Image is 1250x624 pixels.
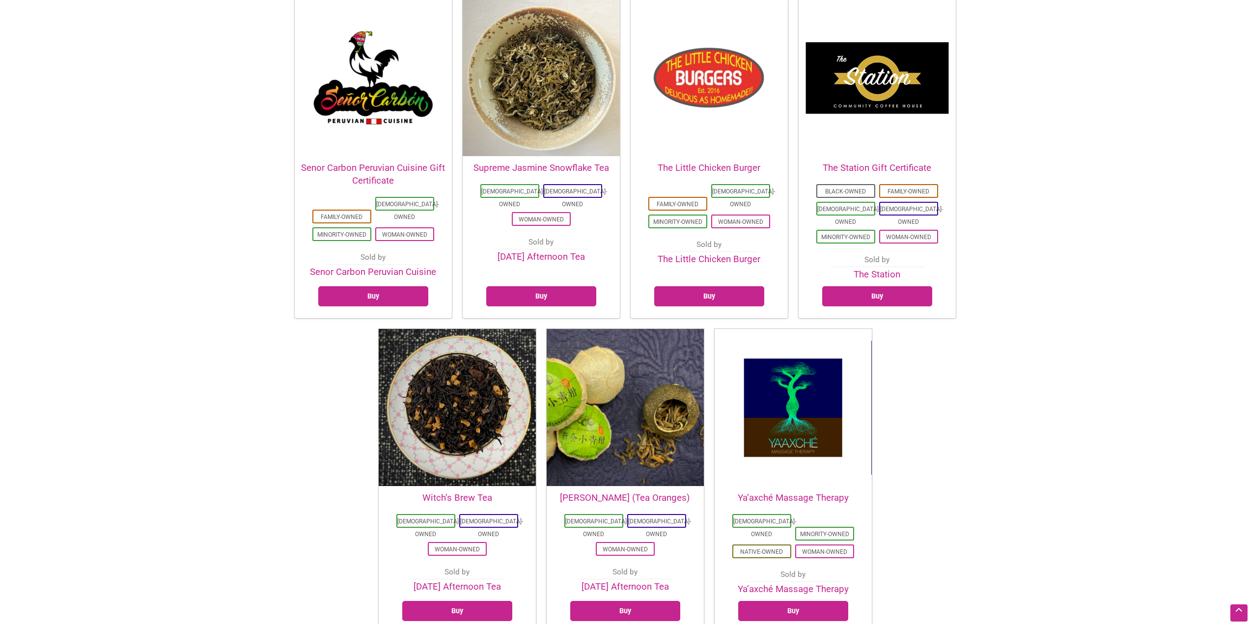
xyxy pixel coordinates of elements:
[379,404,536,504] a: Witch’s Brew Tea
[397,518,460,538] a: [DEMOGRAPHIC_DATA]-Owned
[528,238,554,246] span: Sold by
[317,231,366,238] a: Minority-Owned
[799,74,956,174] a: The Station Gift Certificate
[718,218,763,225] a: Woman-Owned
[864,255,889,264] span: Sold by
[295,162,452,187] h2: Senor Carbon Peruvian Cuisine Gift Certificate
[310,267,436,277] a: Senor Carbon Peruvian Cuisine
[631,162,788,174] h2: The Little Chicken Burger
[880,206,943,225] a: [DEMOGRAPHIC_DATA]-Owned
[628,518,691,538] a: [DEMOGRAPHIC_DATA]-Owned
[780,570,806,579] span: Sold by
[631,74,788,174] a: The Little Chicken Burger
[565,518,628,538] a: [DEMOGRAPHIC_DATA]-Owned
[740,548,783,555] a: Native-Owned
[519,216,564,223] a: Woman-Owned
[463,162,620,174] h2: Supreme Jasmine Snowflake Tea
[821,234,870,241] a: Minority-Owned
[295,74,452,187] a: Senor Carbon Peruvian Cuisine Gift Certificate
[1230,604,1248,622] div: Scroll Back to Top
[486,286,596,306] a: Select options for “Supreme Jasmine Snowflake Tea”
[570,601,680,621] a: Select options for “Xiao Qing Gan (Tea Oranges)”
[318,286,428,306] a: Select options for “Senor Carbon Peruvian Cuisine Gift Certificate”
[414,581,501,592] a: [DATE] Afternoon Tea
[799,162,956,174] h2: The Station Gift Certificate
[463,74,620,174] a: Supreme Jasmine Snowflake Tea
[738,601,848,621] a: Select options for “Ya'axché Massage Therapy”
[498,251,585,262] a: [DATE] Afternoon Tea
[657,201,698,208] a: Family-Owned
[888,188,929,195] a: Family-Owned
[817,206,880,225] a: [DEMOGRAPHIC_DATA]-Owned
[800,531,849,538] a: Minority-Owned
[822,286,932,306] a: Select options for “The Station Gift Certificate”
[444,568,470,576] span: Sold by
[402,601,512,621] a: Select options for “Witch's Brew Tea”
[715,404,872,504] a: Ya’axché Massage Therapy
[738,584,849,595] a: Ya’axché Massage Therapy
[382,231,427,238] a: Woman-Owned
[658,254,760,265] a: The Little Chicken Burger
[654,286,764,306] a: Select options for “The Little Chicken Burger”
[361,253,386,262] span: Sold by
[715,329,872,486] img: Ya’axché Massage Therapy
[379,491,536,504] h2: Witch’s Brew Tea
[854,269,900,280] a: The Station
[712,188,775,208] a: [DEMOGRAPHIC_DATA]-Owned
[547,329,704,486] img: Friday Afternoon Tea Xiao Qing Gan (Tea Oranges)
[653,218,702,225] a: Minority-Owned
[481,188,544,208] a: [DEMOGRAPHIC_DATA]-Owned
[715,491,872,504] h2: Ya’axché Massage Therapy
[603,546,648,553] a: Woman-Owned
[802,548,847,555] a: Woman-Owned
[376,201,439,220] a: [DEMOGRAPHIC_DATA]-Owned
[582,581,669,592] a: [DATE] Afternoon Tea
[460,518,523,538] a: [DEMOGRAPHIC_DATA]-Owned
[612,568,638,576] span: Sold by
[886,234,931,241] a: Woman-Owned
[379,329,536,486] img: Friday Afternoon Tea Witches Brew
[547,491,704,504] h2: [PERSON_NAME] (Tea Oranges)
[825,188,866,195] a: Black-Owned
[544,188,607,208] a: [DEMOGRAPHIC_DATA]-Owned
[547,404,704,504] a: [PERSON_NAME] (Tea Oranges)
[435,546,480,553] a: Woman-Owned
[321,214,362,220] a: Family-Owned
[696,240,722,249] span: Sold by
[733,518,796,538] a: [DEMOGRAPHIC_DATA]-Owned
